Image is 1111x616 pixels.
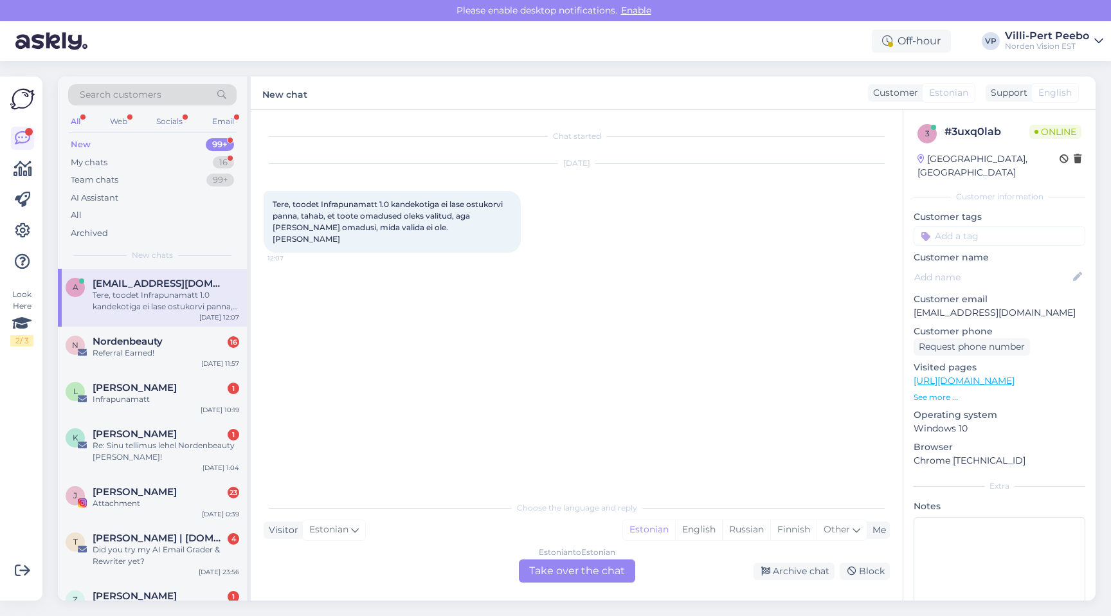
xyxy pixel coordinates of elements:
div: Re: Sinu tellimus lehel Nordenbeauty [PERSON_NAME]! [93,440,239,463]
div: Off-hour [872,30,951,53]
img: tab_keywords_by_traffic_grey.svg [128,75,138,85]
div: Socials [154,113,185,130]
span: Online [1029,125,1081,139]
div: [DATE] 12:07 [199,313,239,322]
div: Finnish [770,520,817,539]
div: Customer [868,86,918,100]
img: Askly Logo [10,87,35,111]
p: Windows 10 [914,422,1085,435]
input: Add a tag [914,226,1085,246]
div: All [68,113,83,130]
p: Customer tags [914,210,1085,224]
p: Visited pages [914,361,1085,374]
div: 2 / 3 [10,335,33,347]
div: Extra [914,480,1085,492]
img: tab_domain_overview_orange.svg [35,75,45,85]
span: Z [73,595,78,604]
img: website_grey.svg [21,33,31,44]
div: Visitor [264,523,298,537]
div: Me [867,523,886,537]
div: Look Here [10,289,33,347]
span: Estonian [309,523,348,537]
span: Tere, toodet Infrapunamatt 1.0 kandekotiga ei lase ostukorvi panna, tahab, et toote omadused olek... [273,199,505,244]
span: Kristi Medell [93,428,177,440]
div: 99+ [206,138,234,151]
span: Troy Ericson | e-mailMarketing.com [93,532,226,544]
div: Tere, toodet Infrapunamatt 1.0 kandekotiga ei lase ostukorvi panna, tahab, et toote omadused olek... [93,289,239,313]
span: agnes6korv@gmail.com [93,278,226,289]
div: 1 [228,383,239,394]
div: 16 [213,156,234,169]
p: Operating system [914,408,1085,422]
p: Chrome [TECHNICAL_ID] [914,454,1085,467]
div: Archived [71,227,108,240]
div: 23 [228,487,239,498]
div: [DATE] 1:04 [203,463,239,473]
div: Did you try my AI Email Grader & Rewriter yet? [93,544,239,567]
div: Estonian [623,520,675,539]
div: Email [210,113,237,130]
div: [DATE] [264,158,890,169]
p: Notes [914,500,1085,513]
div: Infrapunamatt [93,394,239,405]
span: Estonian [929,86,968,100]
div: 4 [228,533,239,545]
div: 1 [228,591,239,602]
div: Russian [722,520,770,539]
div: All [71,209,82,222]
label: New chat [262,84,307,102]
img: logo_orange.svg [21,21,31,31]
div: Domain: [DOMAIN_NAME] [33,33,141,44]
div: Support [986,86,1027,100]
span: Leili Vilba [93,382,177,394]
span: 12:07 [267,253,316,263]
span: K [73,433,78,442]
div: My chats [71,156,107,169]
div: New [71,138,91,151]
span: T [73,537,78,547]
p: Customer name [914,251,1085,264]
p: Customer email [914,293,1085,306]
span: N [72,340,78,350]
div: Choose the language and reply [264,502,890,514]
div: VP [982,32,1000,50]
p: Browser [914,440,1085,454]
div: Customer information [914,191,1085,203]
div: Web [107,113,130,130]
div: Chat started [264,131,890,142]
div: Domain Overview [49,76,115,84]
div: Estonian to Estonian [539,547,615,558]
div: 16 [228,336,239,348]
span: Enable [617,5,655,16]
div: Request phone number [914,338,1030,356]
div: [DATE] 11:57 [201,359,239,368]
div: Take over the chat [519,559,635,583]
span: Jane Merela [93,486,177,498]
span: 3 [925,129,930,138]
div: Norden Vision EST [1005,41,1089,51]
div: v 4.0.24 [36,21,63,31]
span: Nordenbeauty [93,336,163,347]
div: # 3uxq0lab [944,124,1029,140]
span: Zaret Romero [93,590,177,602]
span: English [1038,86,1072,100]
div: English [675,520,722,539]
div: 99+ [206,174,234,186]
div: Villi-Pert Peebo [1005,31,1089,41]
div: Referral Earned! [93,347,239,359]
div: [DATE] 23:56 [199,567,239,577]
span: L [73,386,78,396]
p: See more ... [914,392,1085,403]
a: [URL][DOMAIN_NAME] [914,375,1015,386]
div: [DATE] 0:39 [202,509,239,519]
div: Team chats [71,174,118,186]
div: Attachment [93,498,239,509]
span: a [73,282,78,292]
span: Search customers [80,88,161,102]
p: Customer phone [914,325,1085,338]
p: [EMAIL_ADDRESS][DOMAIN_NAME] [914,306,1085,320]
div: [GEOGRAPHIC_DATA], [GEOGRAPHIC_DATA] [917,152,1060,179]
div: Block [840,563,890,580]
span: New chats [132,249,173,261]
a: Villi-Pert PeeboNorden Vision EST [1005,31,1103,51]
